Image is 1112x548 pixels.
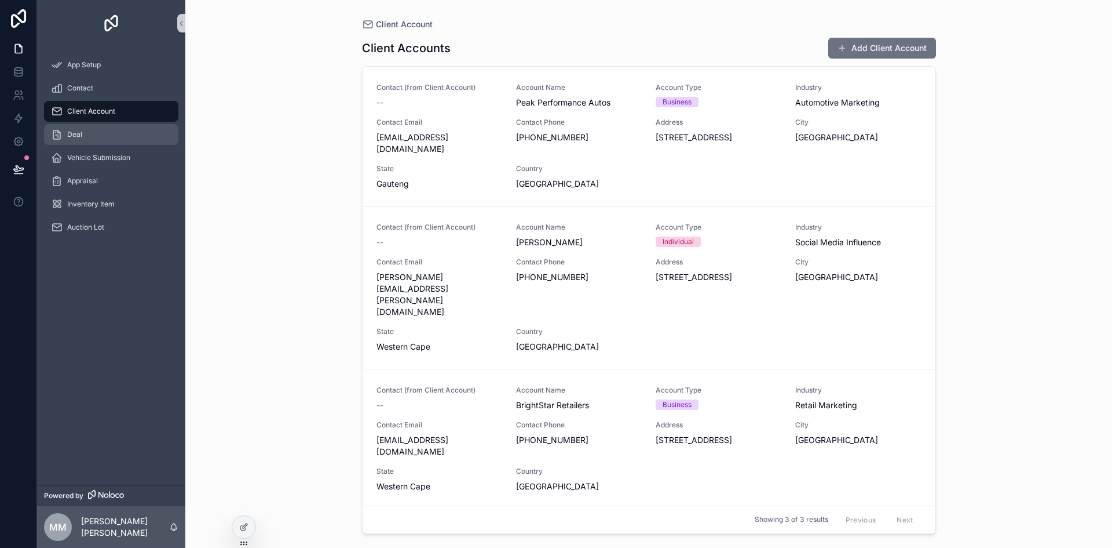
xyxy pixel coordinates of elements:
[516,178,642,190] span: [GEOGRAPHIC_DATA]
[656,83,781,92] span: Account Type
[663,400,692,410] div: Business
[362,40,451,56] h1: Client Accounts
[37,485,185,506] a: Powered by
[376,19,433,30] span: Client Account
[663,237,694,247] div: Individual
[376,271,502,318] span: [PERSON_NAME][EMAIL_ADDRESS][PERSON_NAME][DOMAIN_NAME]
[376,83,502,92] span: Contact (from Client Account)
[656,271,781,283] span: [STREET_ADDRESS]
[795,132,921,143] span: [GEOGRAPHIC_DATA]
[362,19,433,30] a: Client Account
[44,491,83,500] span: Powered by
[516,400,642,411] span: BrightStar Retailers
[516,118,642,127] span: Contact Phone
[795,237,921,248] span: Social Media Influence
[656,434,781,446] span: [STREET_ADDRESS]
[44,170,178,191] a: Appraisal
[376,178,502,190] span: Gauteng
[656,386,781,395] span: Account Type
[656,223,781,232] span: Account Type
[376,327,502,336] span: State
[376,223,502,232] span: Contact (from Client Account)
[516,386,642,395] span: Account Name
[376,341,502,353] span: Western Cape
[44,147,178,168] a: Vehicle Submission
[516,257,642,267] span: Contact Phone
[67,176,98,186] span: Appraisal
[795,271,921,283] span: [GEOGRAPHIC_DATA]
[516,164,642,173] span: Country
[795,400,921,411] span: Retail Marketing
[516,97,642,108] span: Peak Performance Autos
[376,420,502,430] span: Contact Email
[363,67,935,206] a: Contact (from Client Account)--Account NamePeak Performance AutosAccount TypeBusinessIndustryAuto...
[67,130,82,139] span: Deal
[67,223,104,232] span: Auction Lot
[516,83,642,92] span: Account Name
[795,223,921,232] span: Industry
[67,107,115,116] span: Client Account
[44,194,178,215] a: Inventory Item
[81,516,169,539] p: [PERSON_NAME] [PERSON_NAME]
[363,206,935,369] a: Contact (from Client Account)--Account Name[PERSON_NAME]Account TypeIndividualIndustrySocial Medi...
[67,84,93,93] span: Contact
[656,420,781,430] span: Address
[516,420,642,430] span: Contact Phone
[828,38,936,59] button: Add Client Account
[363,369,935,509] a: Contact (from Client Account)--Account NameBrightStar RetailersAccount TypeBusinessIndustryRetail...
[376,386,502,395] span: Contact (from Client Account)
[755,516,828,525] span: Showing 3 of 3 results
[44,55,178,75] a: App Setup
[49,520,67,534] span: MM
[516,467,642,476] span: Country
[516,223,642,232] span: Account Name
[376,434,502,458] span: [EMAIL_ADDRESS][DOMAIN_NAME]
[376,400,383,411] span: --
[795,434,921,446] span: [GEOGRAPHIC_DATA]
[656,132,781,143] span: [STREET_ADDRESS]
[516,237,642,248] span: [PERSON_NAME]
[795,257,921,267] span: City
[795,118,921,127] span: City
[516,132,642,143] span: [PHONE_NUMBER]
[656,118,781,127] span: Address
[376,467,502,476] span: State
[376,257,502,267] span: Contact Email
[44,217,178,238] a: Auction Lot
[376,237,383,248] span: --
[67,199,115,209] span: Inventory Item
[516,341,642,353] span: [GEOGRAPHIC_DATA]
[376,132,502,155] span: [EMAIL_ADDRESS][DOMAIN_NAME]
[376,481,502,492] span: Western Cape
[44,101,178,122] a: Client Account
[795,97,921,108] span: Automotive Marketing
[67,60,101,70] span: App Setup
[795,83,921,92] span: Industry
[376,164,502,173] span: State
[795,420,921,430] span: City
[795,386,921,395] span: Industry
[44,78,178,99] a: Contact
[376,118,502,127] span: Contact Email
[516,481,642,492] span: [GEOGRAPHIC_DATA]
[67,153,130,162] span: Vehicle Submission
[663,97,692,107] div: Business
[516,434,642,446] span: [PHONE_NUMBER]
[44,124,178,145] a: Deal
[516,271,642,283] span: [PHONE_NUMBER]
[516,327,642,336] span: Country
[376,97,383,108] span: --
[37,46,185,253] div: scrollable content
[656,257,781,267] span: Address
[102,14,120,32] img: App logo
